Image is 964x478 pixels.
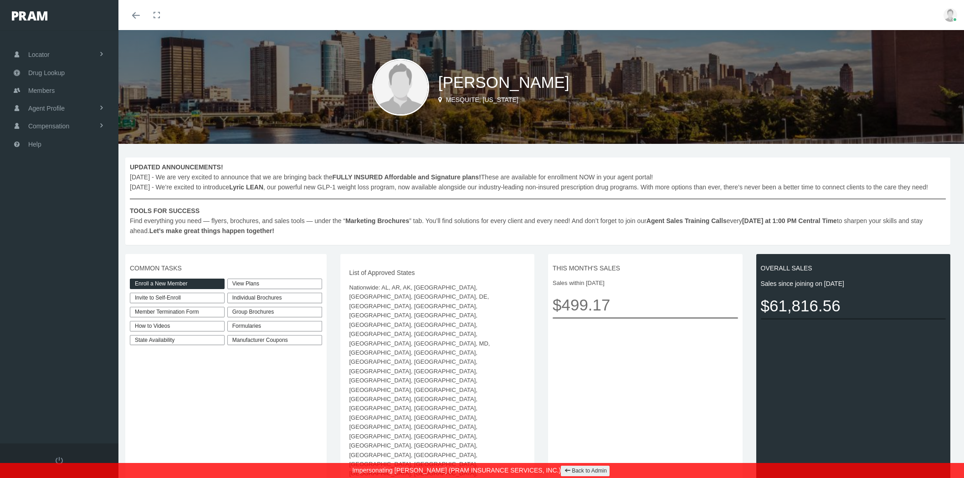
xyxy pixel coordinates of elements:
[446,96,518,103] span: MESQUITE, [US_STATE]
[553,292,738,317] span: $499.17
[28,136,41,153] span: Help
[553,279,738,288] span: Sales within [DATE]
[761,263,946,273] span: OVERALL SALES
[130,293,225,303] a: Invite to Self-Enroll
[227,293,322,303] div: Individual Brochures
[561,466,610,476] a: Back to Admin
[227,335,322,346] a: Manufacturer Coupons
[742,217,837,224] b: [DATE] at 1:00 PM Central Time
[372,59,429,116] img: user-placeholder.jpg
[227,279,322,289] a: View Plans
[761,279,946,289] span: Sales since joining on [DATE]
[333,173,481,181] b: FULLY INSURED Affordable and Signature plans!
[28,46,50,63] span: Locator
[761,293,946,318] span: $61,816.56
[349,268,526,278] span: List of Approved States
[130,321,225,331] a: How to Videos
[229,183,263,191] b: Lyric LEAN
[130,335,225,346] a: State Availability
[438,73,569,91] span: [PERSON_NAME]
[130,207,200,214] b: TOOLS FOR SUCCESS
[130,162,946,236] span: [DATE] - We are very excited to announce that we are bringing back the These are available for en...
[28,82,55,99] span: Members
[345,217,409,224] b: Marketing Brochures
[7,463,957,478] div: Impersonating [PERSON_NAME] (PRAM INSURANCE SERVICES, INC.)
[130,263,322,273] span: COMMON TASKS
[227,307,322,317] div: Group Brochures
[130,307,225,317] a: Member Termination Form
[130,163,223,171] b: UPDATED ANNOUNCEMENTS!
[12,11,47,20] img: PRAM_20_x_78.png
[227,321,322,331] div: Formularies
[28,64,65,81] span: Drug Lookup
[130,279,225,289] a: Enroll a New Member
[28,117,69,135] span: Compensation
[28,100,65,117] span: Agent Profile
[943,8,957,22] img: user-placeholder.jpg
[553,263,738,273] span: THIS MONTH'S SALES
[646,217,727,224] b: Agent Sales Training Calls
[149,227,274,234] b: Let’s make great things happen together!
